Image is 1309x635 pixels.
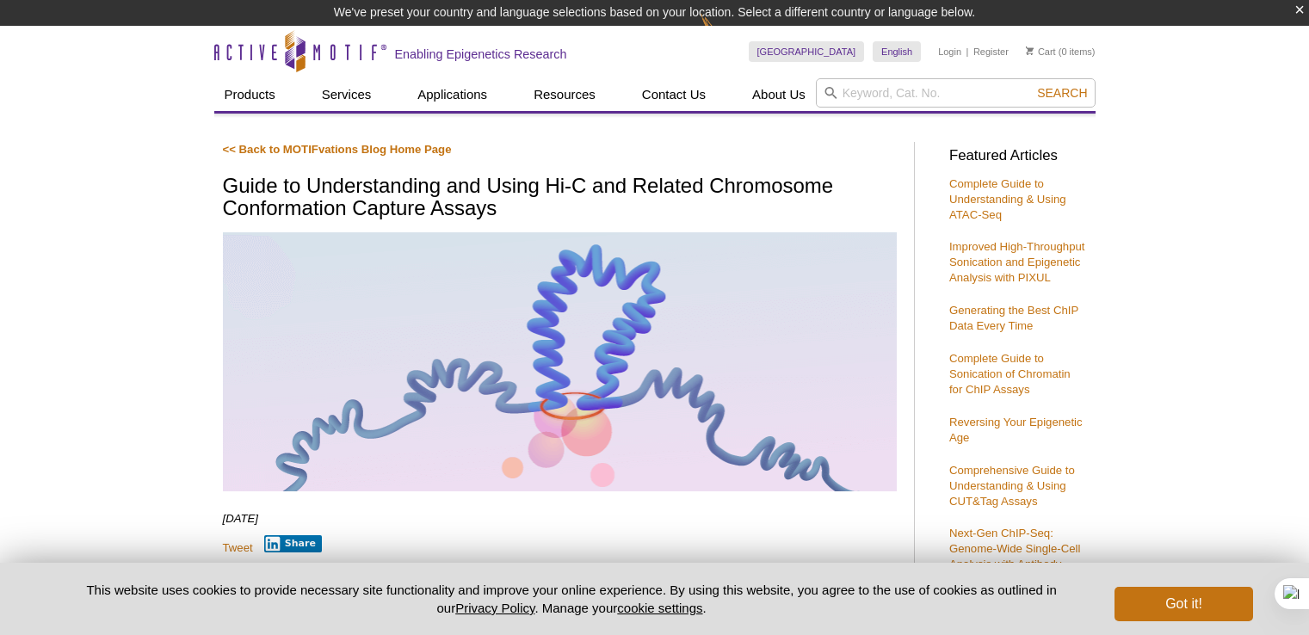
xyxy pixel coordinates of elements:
[214,78,286,111] a: Products
[1115,587,1252,621] button: Got it!
[223,143,452,156] a: << Back to MOTIFvations Blog Home Page
[973,46,1009,58] a: Register
[949,464,1075,508] a: Comprehensive Guide to Understanding & Using CUT&Tag Assays
[949,527,1080,601] a: Next-Gen ChIP-Seq: Genome-Wide Single-Cell Analysis with Antibody-Guided Chromatin Tagmentation M...
[57,581,1087,617] p: This website uses cookies to provide necessary site functionality and improve your online experie...
[1026,41,1096,62] li: (0 items)
[223,512,259,525] em: [DATE]
[1032,85,1092,101] button: Search
[632,78,716,111] a: Contact Us
[617,601,702,615] button: cookie settings
[966,41,969,62] li: |
[523,78,606,111] a: Resources
[873,41,921,62] a: English
[223,541,253,554] a: Tweet
[949,304,1078,332] a: Generating the Best ChIP Data Every Time
[1037,86,1087,100] span: Search
[312,78,382,111] a: Services
[742,78,816,111] a: About Us
[223,232,897,491] img: Hi-C
[949,416,1083,444] a: Reversing Your Epigenetic Age
[949,240,1085,284] a: Improved High-Throughput Sonication and Epigenetic Analysis with PIXUL
[455,601,534,615] a: Privacy Policy
[938,46,961,58] a: Login
[264,535,322,552] button: Share
[816,78,1096,108] input: Keyword, Cat. No.
[949,177,1066,221] a: Complete Guide to Understanding & Using ATAC-Seq
[223,175,897,222] h1: Guide to Understanding and Using Hi-C and Related Chromosome Conformation Capture Assays
[1026,46,1034,55] img: Your Cart
[749,41,865,62] a: [GEOGRAPHIC_DATA]
[1026,46,1056,58] a: Cart
[949,149,1087,163] h3: Featured Articles
[949,352,1071,396] a: Complete Guide to Sonication of Chromatin for ChIP Assays
[701,13,746,53] img: Change Here
[395,46,567,62] h2: Enabling Epigenetics Research
[407,78,497,111] a: Applications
